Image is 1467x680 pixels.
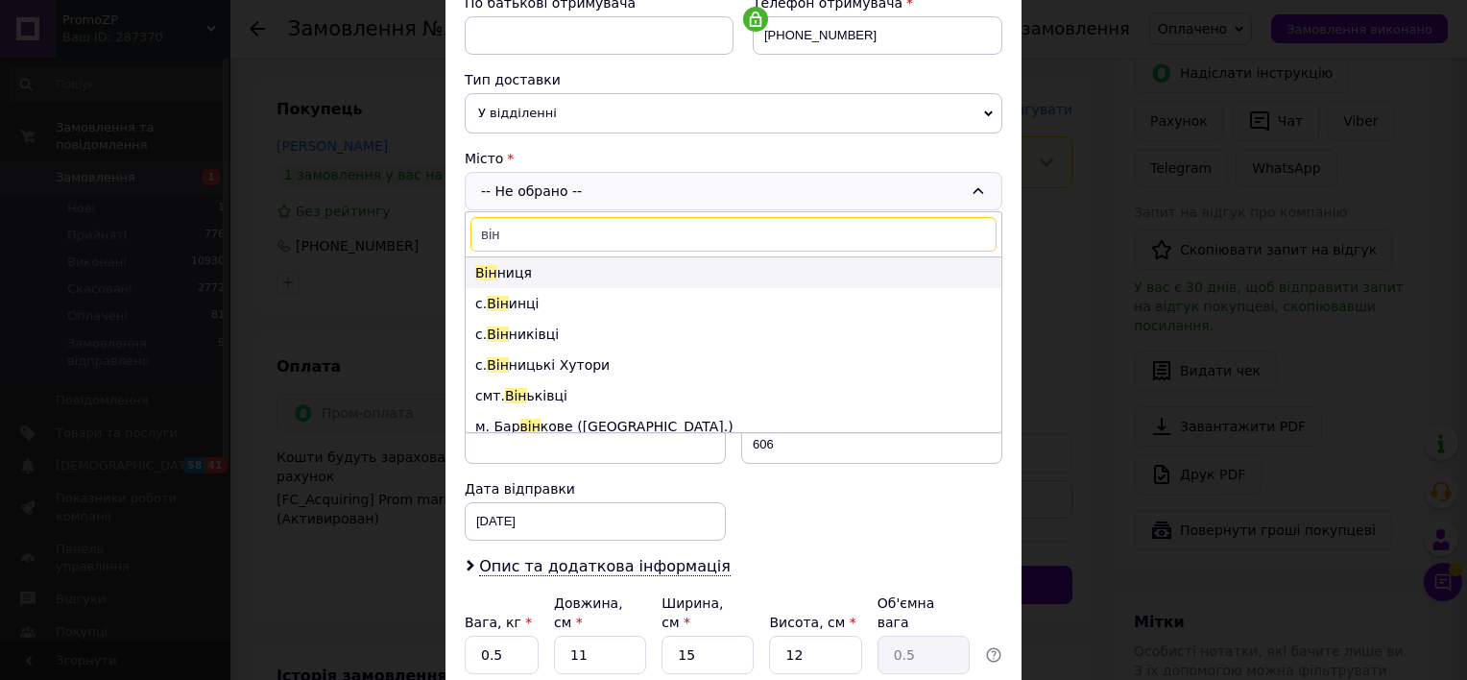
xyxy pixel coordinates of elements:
[479,557,731,576] span: Опис та додаткова інформація
[465,93,1002,134] span: У відділенні
[465,172,1002,210] div: -- Не обрано --
[465,149,1002,168] div: Місто
[466,288,1001,319] li: с. инці
[466,380,1001,411] li: смт. ьківці
[466,257,1001,288] li: ниця
[470,217,997,252] input: Знайти
[769,615,855,630] label: Висота, см
[753,16,1002,55] input: +380
[466,411,1001,442] li: м. Бар кове ([GEOGRAPHIC_DATA].)
[878,594,970,632] div: Об'ємна вага
[554,595,623,630] label: Довжина, см
[487,327,509,342] span: Він
[475,265,497,280] span: Він
[487,296,509,311] span: Він
[465,615,532,630] label: Вага, кг
[661,595,723,630] label: Ширина, см
[487,357,509,373] span: Він
[465,72,561,87] span: Тип доставки
[466,319,1001,350] li: с. никівці
[466,350,1001,380] li: с. ницькі Хутори
[520,419,541,434] span: він
[505,388,527,403] span: Він
[465,479,726,498] div: Дата відправки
